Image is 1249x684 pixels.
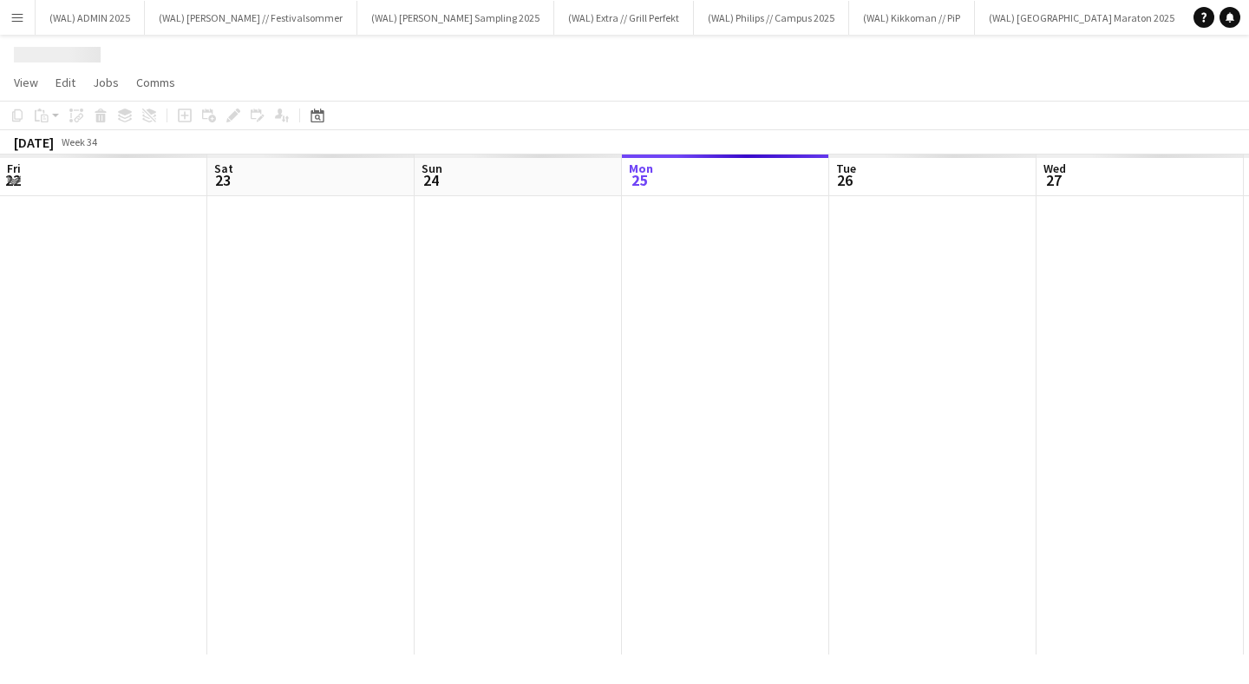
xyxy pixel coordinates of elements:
span: View [14,75,38,90]
span: 27 [1041,170,1066,190]
button: (WAL) ADMIN 2025 [36,1,145,35]
span: Sat [214,161,233,176]
div: [DATE] [14,134,54,151]
span: Week 34 [57,135,101,148]
a: Jobs [86,71,126,94]
button: (WAL) Philips // Campus 2025 [694,1,849,35]
button: (WAL) [GEOGRAPHIC_DATA] Maraton 2025 [975,1,1189,35]
button: (WAL) Extra // Grill Perfekt [554,1,694,35]
span: 25 [626,170,653,190]
span: 23 [212,170,233,190]
button: (WAL) Kikkoman // PiP [849,1,975,35]
a: Edit [49,71,82,94]
span: Fri [7,161,21,176]
a: Comms [129,71,182,94]
span: Comms [136,75,175,90]
span: Wed [1043,161,1066,176]
button: (WAL) [PERSON_NAME] // Festivalsommer [145,1,357,35]
span: Sun [422,161,442,176]
span: 24 [419,170,442,190]
span: 26 [834,170,856,190]
span: Tue [836,161,856,176]
a: View [7,71,45,94]
span: 22 [4,170,21,190]
span: Mon [629,161,653,176]
span: Edit [56,75,75,90]
button: (WAL) [PERSON_NAME] Sampling 2025 [357,1,554,35]
span: Jobs [93,75,119,90]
